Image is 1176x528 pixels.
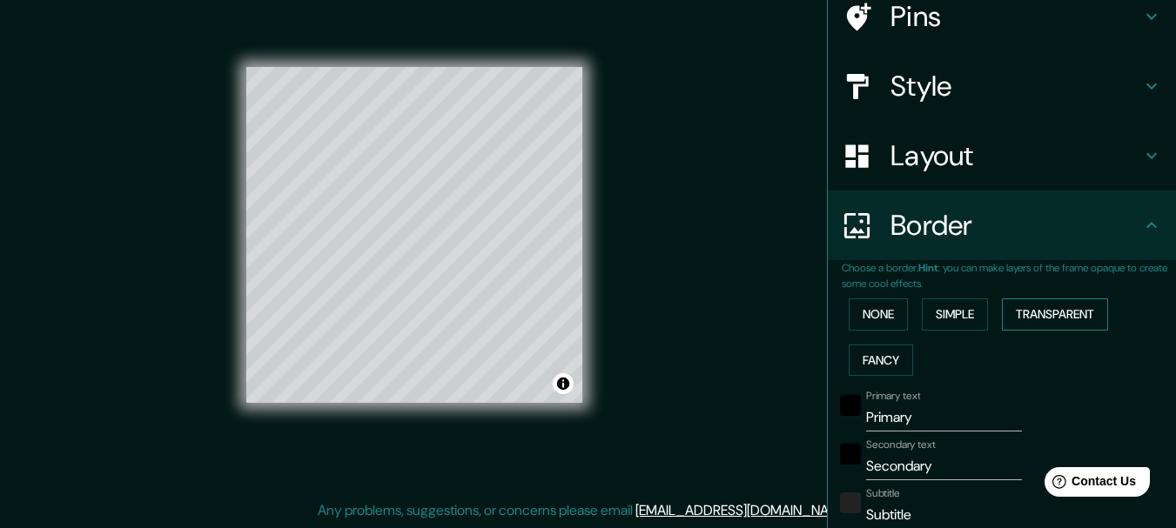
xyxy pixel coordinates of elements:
h4: Layout [890,138,1141,173]
b: Hint [918,261,938,275]
iframe: Help widget launcher [1021,460,1157,509]
h4: Border [890,208,1141,243]
label: Subtitle [866,486,900,501]
button: None [849,298,908,331]
button: Toggle attribution [553,373,574,394]
h4: Style [890,69,1141,104]
label: Secondary text [866,438,936,452]
button: black [840,395,861,416]
a: [EMAIL_ADDRESS][DOMAIN_NAME] [635,501,850,519]
button: Simple [922,298,988,331]
button: Fancy [849,344,913,377]
p: Choose a border. : you can make layers of the frame opaque to create some cool effects. [842,260,1176,291]
label: Primary text [866,389,920,404]
button: color-222222 [840,492,861,513]
div: Border [828,190,1176,260]
button: Transparent [1002,298,1108,331]
div: Layout [828,121,1176,190]
p: Any problems, suggestions, or concerns please email . [318,500,853,521]
div: Style [828,51,1176,121]
button: black [840,444,861,465]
